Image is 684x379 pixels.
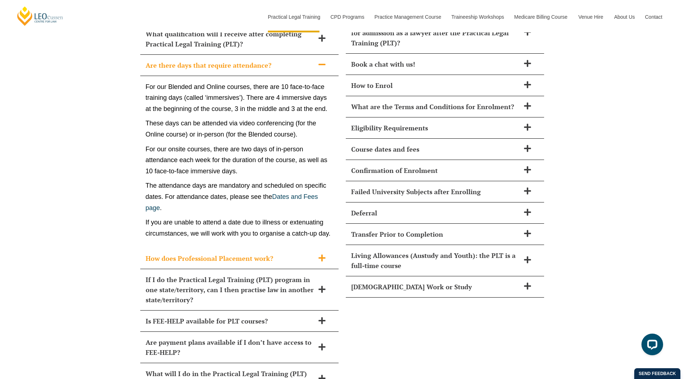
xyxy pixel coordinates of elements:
h2: What qualification will I receive after completing Practical Legal Training (PLT)? [146,29,314,49]
h2: How to Enrol [351,80,520,90]
a: Venue Hire [573,1,609,32]
h2: Living Allowances (Austudy and Youth): the PLT is a full-time course [351,250,520,271]
h2: Will [PERSON_NAME] help me with my application for admission as a lawyer after the Practical Lega... [351,18,520,48]
a: Practice Management Course [369,1,446,32]
iframe: LiveChat chat widget [636,331,666,361]
p: These days can be attended via video conferencing (for the Online course) or in-person (for the B... [146,118,333,140]
h2: Confirmation of Enrolment [351,165,520,175]
a: CPD Programs [325,1,369,32]
h2: Failed University Subjects after Enrolling [351,187,520,197]
h2: Book a chat with us! [351,59,520,69]
h2: Are there days that require attendance? [146,60,314,70]
h2: [DEMOGRAPHIC_DATA] Work or Study [351,282,520,292]
p: For our onsite courses, there are two days of in-person attendance each week for the duration of ... [146,144,333,177]
h2: Is FEE-HELP available for PLT courses? [146,316,314,326]
h2: Eligibility Requirements [351,123,520,133]
h2: Transfer Prior to Completion [351,229,520,239]
h2: Course dates and fees [351,144,520,154]
h2: If I do the Practical Legal Training (PLT) program in one state/territory, can I then practise la... [146,275,314,305]
h2: Deferral [351,208,520,218]
h2: Are payment plans available if I don’t have access to FEE-HELP? [146,337,314,357]
a: Dates and Fees page [146,193,318,211]
h2: How does Professional Placement work? [146,253,314,263]
a: Traineeship Workshops [446,1,509,32]
a: Practical Legal Training [262,1,325,32]
h2: What are the Terms and Conditions for Enrolment? [351,102,520,112]
a: [PERSON_NAME] Centre for Law [16,6,64,26]
p: The attendance days are mandatory and scheduled on specific dates. For attendance dates, please s... [146,180,333,213]
p: If you are unable to attend a date due to illness or extenuating circumstances, we will work with... [146,217,333,239]
a: Medicare Billing Course [509,1,573,32]
p: For our Blended and Online courses, there are 10 face-to-face training days (called ‘immersives’)... [146,81,333,115]
a: About Us [609,1,640,32]
a: Contact [640,1,668,32]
